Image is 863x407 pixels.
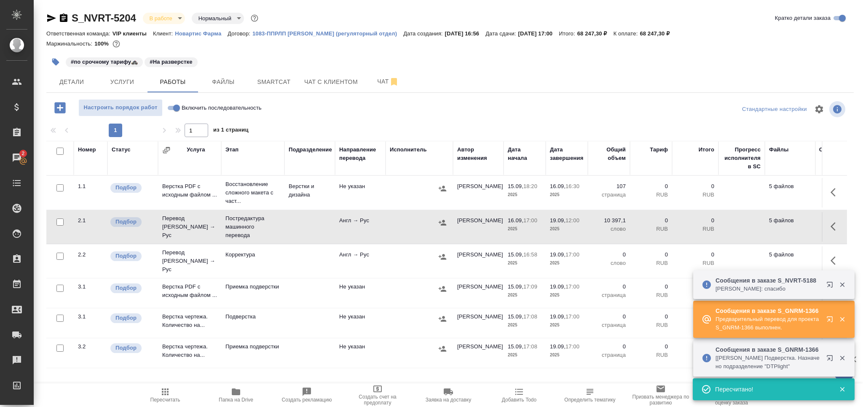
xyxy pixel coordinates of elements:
span: из 1 страниц [213,125,249,137]
td: Не указан [335,278,386,308]
p: 16.09, [550,183,566,189]
p: 5 файлов [769,182,811,191]
p: 0 [634,182,668,191]
td: Англ → Рус [335,212,386,242]
p: 0 [820,251,862,259]
td: Англ → Рус [335,246,386,276]
p: 19.09, [550,251,566,258]
p: Восстановление сложного макета с част... [225,180,280,205]
span: Добавить Todo [502,397,536,403]
p: 19.09, [550,217,566,224]
span: Работы [153,77,193,87]
div: 1.1 [78,182,103,191]
p: RUB [676,225,714,233]
button: Здесь прячутся важные кнопки [825,216,846,237]
p: 0 [634,342,668,351]
span: Чат с клиентом [304,77,358,87]
div: Файлы [769,146,788,154]
td: Перевод [PERSON_NAME] → Рус [158,244,221,278]
td: Не указан [335,308,386,338]
p: 0 [676,216,714,225]
p: Приемка подверстки [225,342,280,351]
p: 0 [634,313,668,321]
button: Нормальный [196,15,234,22]
p: Подбор [115,344,137,352]
p: Подбор [115,314,137,322]
button: 0.00 RUB; [111,38,122,49]
button: Добавить тэг [46,53,65,71]
p: 15.09, [508,313,523,320]
button: Закрыть [834,354,851,362]
button: Сгруппировать [162,146,171,154]
p: страница [592,321,626,329]
p: 0 [676,182,714,191]
button: Закрыть [834,281,851,288]
span: Создать счет на предоплату [347,394,408,406]
p: 10 397,1 [592,216,626,225]
button: Призвать менеджера по развитию [625,383,696,407]
p: RUB [634,351,668,359]
button: Скопировать ссылку для ЯМессенджера [46,13,56,23]
button: Назначить [436,251,449,263]
p: Сообщения в заказе S_NVRT-5188 [716,276,821,285]
button: Закрыть [834,385,851,393]
button: Назначить [436,182,449,195]
td: [PERSON_NAME] [453,178,504,208]
td: [PERSON_NAME] [453,212,504,242]
p: Ответственная команда: [46,30,113,37]
button: Здесь прячутся важные кнопки [825,182,846,202]
p: Подбор [115,284,137,292]
p: страница [820,191,862,199]
p: 2025 [550,321,584,329]
p: RUB [634,191,668,199]
div: 2.2 [78,251,103,259]
p: Подбор [115,218,137,226]
div: 3.1 [78,283,103,291]
p: 17:00 [566,313,579,320]
p: Подверстка [225,313,280,321]
p: RUB [676,351,714,359]
td: Верстка PDF с исходным файлом ... [158,278,221,308]
td: Перевод [PERSON_NAME] → Рус [158,210,221,244]
p: 5 файлов [769,216,811,225]
p: 2025 [550,225,584,233]
button: Определить тематику [555,383,625,407]
td: [PERSON_NAME] [453,338,504,368]
div: В работе [192,13,244,24]
td: Верстка чертежа. Количество на... [158,338,221,368]
p: 16.09, [508,217,523,224]
button: Добавить Todo [484,383,555,407]
p: 0 [676,283,714,291]
td: [PERSON_NAME] [453,308,504,338]
p: Дата создания: [403,30,445,37]
div: Этап [225,146,239,154]
div: Итого [699,146,714,154]
span: Smartcat [254,77,294,87]
p: 0 [634,283,668,291]
p: 17:08 [523,343,537,350]
td: Не указан [335,178,386,208]
td: Верстка PDF с исходным файлом ... [158,178,221,208]
p: Сообщения в заказе S_GNRM-1366 [716,307,821,315]
p: 17:00 [566,343,579,350]
p: 0 [676,342,714,351]
div: Услуга [187,146,205,154]
p: Итого: [559,30,577,37]
p: 18:20 [523,183,537,189]
p: RUB [676,291,714,299]
p: Маржинальность: [46,40,94,47]
p: 2025 [550,259,584,267]
button: Закрыть [834,315,851,323]
p: 107 [820,182,862,191]
span: Заявка на доставку [426,397,471,403]
p: Приемка подверстки [225,283,280,291]
span: Настроить порядок работ [83,103,158,113]
button: Скопировать ссылку [59,13,69,23]
p: слово [820,225,862,233]
p: 0 [634,251,668,259]
span: Папка на Drive [219,397,253,403]
button: Назначить [436,342,449,355]
p: [PERSON_NAME]: спасибо [716,285,821,293]
p: Сообщения в заказе S_GNRM-1366 [716,345,821,354]
p: 15.09, [508,343,523,350]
